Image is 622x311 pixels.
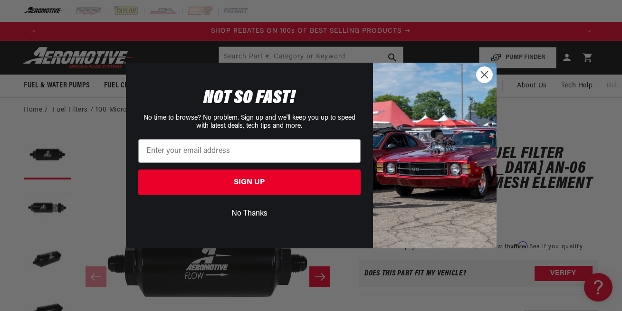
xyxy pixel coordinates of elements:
span: No time to browse? No problem. Sign up and we'll keep you up to speed with latest deals, tech tip... [144,114,355,130]
button: Close dialog [476,66,493,83]
img: 85cdd541-2605-488b-b08c-a5ee7b438a35.jpeg [373,63,497,248]
input: Enter your email address [138,139,361,163]
button: No Thanks [138,205,361,223]
button: SIGN UP [138,170,361,195]
span: NOT SO FAST! [203,89,295,108]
